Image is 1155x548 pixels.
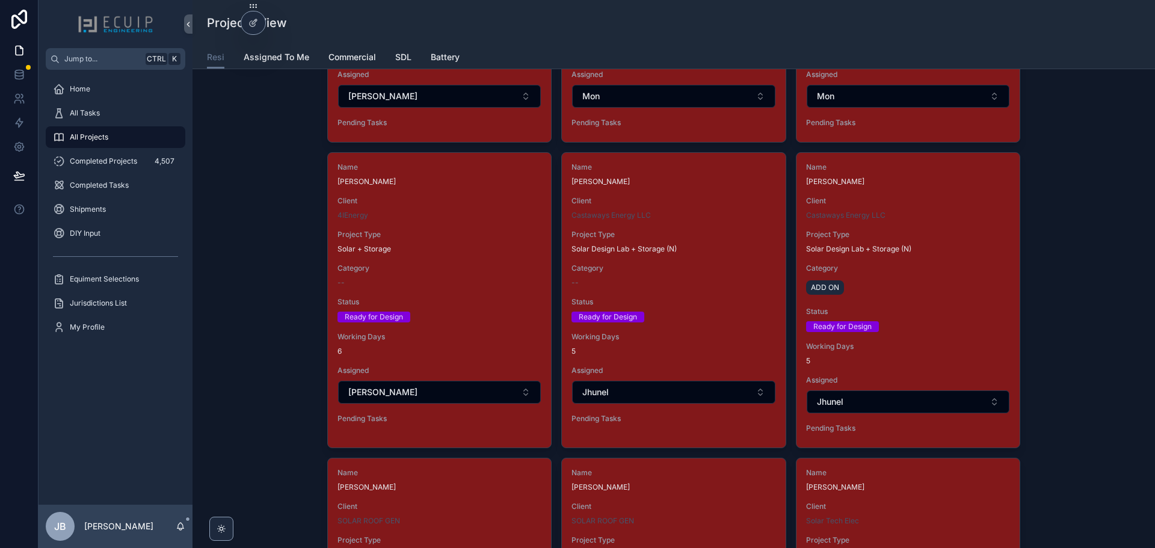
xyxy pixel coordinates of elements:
span: DIY Input [70,229,100,238]
span: Status [806,307,1010,316]
span: Client [806,196,1010,206]
span: [PERSON_NAME] [571,482,775,492]
div: Ready for Design [345,312,403,322]
span: Category [337,263,541,273]
span: Mon [582,90,600,102]
span: JB [54,519,66,534]
a: Castaways Energy LLC [806,211,885,220]
span: Category [571,263,775,273]
a: Commercial [328,46,376,70]
span: Equiment Selections [70,274,139,284]
a: Jurisdictions List [46,292,185,314]
span: Category [806,263,1010,273]
span: Assigned To Me [244,51,309,63]
span: Solar Design Lab + Storage (N) [571,244,677,254]
span: [PERSON_NAME] [348,386,417,398]
span: Solar + Storage [337,244,391,254]
span: Assigned [571,366,775,375]
span: Client [571,196,775,206]
span: ADD ON [811,283,839,292]
a: Name[PERSON_NAME]ClientCastaways Energy LLCProject TypeSolar Design Lab + Storage (N)Category--St... [561,152,786,448]
span: Pending Tasks [571,414,775,423]
span: 4IEnergy [337,211,368,220]
button: Jump to...CtrlK [46,48,185,70]
span: 5 [806,356,1010,366]
button: Select Button [807,390,1009,413]
h1: Projects View [207,14,287,31]
img: App logo [78,14,153,34]
span: My Profile [70,322,105,332]
div: 4,507 [151,154,178,168]
a: Equiment Selections [46,268,185,290]
span: Name [806,162,1010,172]
span: Pending Tasks [337,118,541,128]
div: scrollable content [38,70,192,354]
span: Client [571,502,775,511]
span: 6 [337,346,541,356]
span: [PERSON_NAME] [806,482,1010,492]
span: Resi [207,51,224,63]
button: Select Button [572,381,775,404]
a: Shipments [46,199,185,220]
span: Client [337,502,541,511]
span: Completed Tasks [70,180,129,190]
span: Shipments [70,205,106,214]
a: SDL [395,46,411,70]
span: Assigned [571,70,775,79]
button: Select Button [338,381,541,404]
span: Working Days [571,332,775,342]
span: Status [571,297,775,307]
span: 5 [571,346,775,356]
span: Pending Tasks [806,118,1010,128]
span: Jurisdictions List [70,298,127,308]
span: Name [337,468,541,478]
span: [PERSON_NAME] [571,177,775,186]
div: Ready for Design [579,312,637,322]
a: Battery [431,46,460,70]
span: Assigned [806,70,1010,79]
span: Project Type [571,535,775,545]
a: My Profile [46,316,185,338]
span: Battery [431,51,460,63]
span: Working Days [337,332,541,342]
button: Select Button [572,85,775,108]
span: Project Type [806,535,1010,545]
span: Project Type [337,230,541,239]
span: Name [571,468,775,478]
span: Assigned [337,366,541,375]
a: Completed Tasks [46,174,185,196]
span: K [170,54,179,64]
a: SOLAR ROOF GEN [337,516,400,526]
span: Ctrl [146,53,167,65]
a: DIY Input [46,223,185,244]
span: Assigned [806,375,1010,385]
a: Name[PERSON_NAME]ClientCastaways Energy LLCProject TypeSolar Design Lab + Storage (N)CategoryADD ... [796,152,1020,448]
span: Name [337,162,541,172]
span: Solar Tech Elec [806,516,859,526]
span: Working Days [806,342,1010,351]
span: Mon [817,90,834,102]
a: Resi [207,46,224,69]
a: Assigned To Me [244,46,309,70]
span: SDL [395,51,411,63]
a: Castaways Energy LLC [571,211,651,220]
a: Home [46,78,185,100]
a: All Tasks [46,102,185,124]
span: [PERSON_NAME] [337,177,541,186]
span: [PERSON_NAME] [806,177,1010,186]
span: Pending Tasks [337,414,541,423]
span: Home [70,84,90,94]
span: Jhunel [582,386,609,398]
a: SOLAR ROOF GEN [571,516,634,526]
span: Commercial [328,51,376,63]
span: Project Type [337,535,541,545]
p: [PERSON_NAME] [84,520,153,532]
span: Completed Projects [70,156,137,166]
span: All Tasks [70,108,100,118]
span: [PERSON_NAME] [337,482,541,492]
a: Completed Projects4,507 [46,150,185,172]
span: Client [337,196,541,206]
span: Name [806,468,1010,478]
